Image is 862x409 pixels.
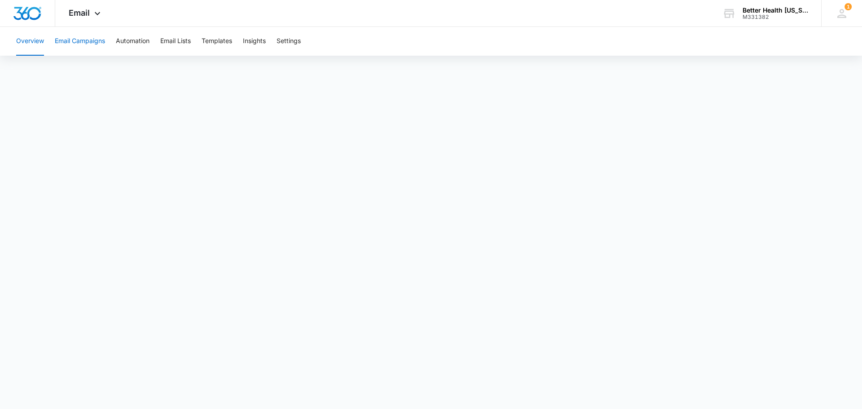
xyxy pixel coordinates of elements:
[16,27,44,56] button: Overview
[743,14,808,20] div: account id
[160,27,191,56] button: Email Lists
[55,27,105,56] button: Email Campaigns
[69,8,90,18] span: Email
[844,3,852,10] span: 1
[844,3,852,10] div: notifications count
[202,27,232,56] button: Templates
[116,27,150,56] button: Automation
[743,7,808,14] div: account name
[243,27,266,56] button: Insights
[277,27,301,56] button: Settings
